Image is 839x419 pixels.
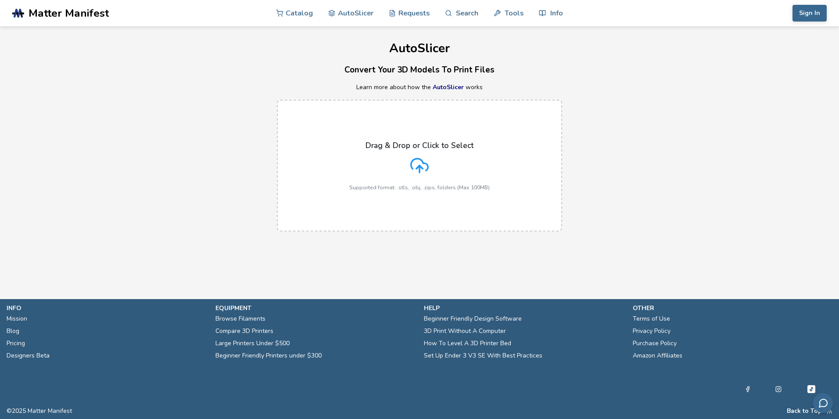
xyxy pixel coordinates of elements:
[633,337,677,350] a: Purchase Policy
[29,7,109,19] span: Matter Manifest
[433,83,464,91] a: AutoSlicer
[424,350,542,362] a: Set Up Ender 3 V3 SE With Best Practices
[633,303,833,313] p: other
[7,313,27,325] a: Mission
[424,337,511,350] a: How To Level A 3D Printer Bed
[215,313,265,325] a: Browse Filaments
[826,408,832,415] a: RSS Feed
[7,408,72,415] span: © 2025 Matter Manifest
[792,5,827,22] button: Sign In
[813,393,833,413] button: Send feedback via email
[349,184,490,191] p: Supported format: .stls, .obj, .zips, folders (Max 100MB)
[7,350,50,362] a: Designers Beta
[745,384,751,394] a: Facebook
[7,325,19,337] a: Blog
[787,408,822,415] button: Back to Top
[633,350,682,362] a: Amazon Affiliates
[215,350,322,362] a: Beginner Friendly Printers under $300
[424,325,506,337] a: 3D Print Without A Computer
[775,384,782,394] a: Instagram
[424,313,522,325] a: Beginner Friendly Design Software
[366,141,473,150] p: Drag & Drop or Click to Select
[7,337,25,350] a: Pricing
[633,313,670,325] a: Terms of Use
[806,384,817,394] a: Tiktok
[215,303,416,313] p: equipment
[215,337,290,350] a: Large Printers Under $500
[215,325,273,337] a: Compare 3D Printers
[633,325,670,337] a: Privacy Policy
[7,303,207,313] p: info
[424,303,624,313] p: help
